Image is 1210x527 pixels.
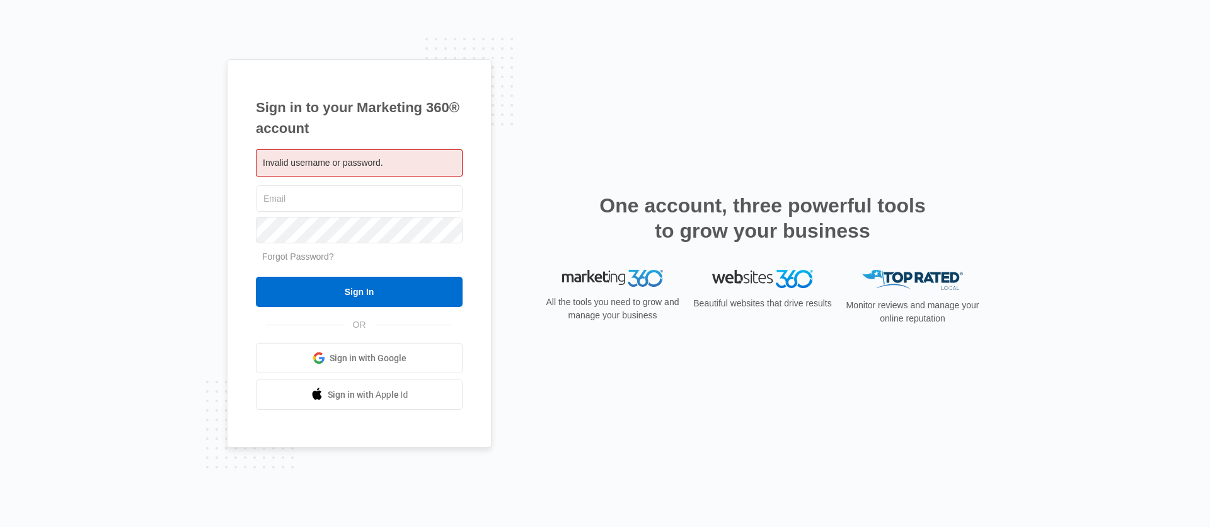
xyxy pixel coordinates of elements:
[262,252,334,262] a: Forgot Password?
[256,343,463,373] a: Sign in with Google
[263,158,383,168] span: Invalid username or password.
[862,270,963,291] img: Top Rated Local
[256,379,463,410] a: Sign in with Apple Id
[256,277,463,307] input: Sign In
[692,297,833,310] p: Beautiful websites that drive results
[330,352,406,365] span: Sign in with Google
[344,318,375,332] span: OR
[542,296,683,322] p: All the tools you need to grow and manage your business
[712,270,813,288] img: Websites 360
[562,270,663,287] img: Marketing 360
[596,193,930,243] h2: One account, three powerful tools to grow your business
[256,185,463,212] input: Email
[842,299,983,325] p: Monitor reviews and manage your online reputation
[256,97,463,139] h1: Sign in to your Marketing 360® account
[328,388,408,402] span: Sign in with Apple Id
